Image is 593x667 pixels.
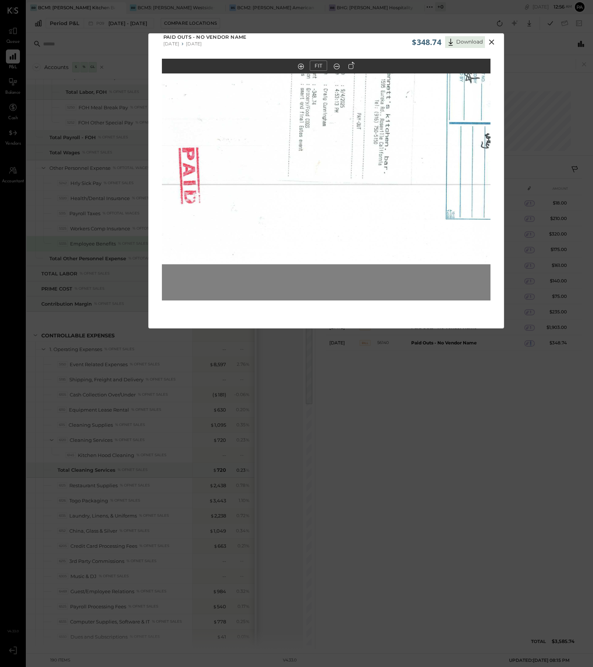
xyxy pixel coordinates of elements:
[445,36,485,48] button: Download
[186,41,202,47] div: [DATE]
[163,41,179,47] div: [DATE]
[412,37,441,47] span: $348.74
[310,61,327,71] button: FIT
[163,34,246,41] span: Paid Outs - No Vendor Name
